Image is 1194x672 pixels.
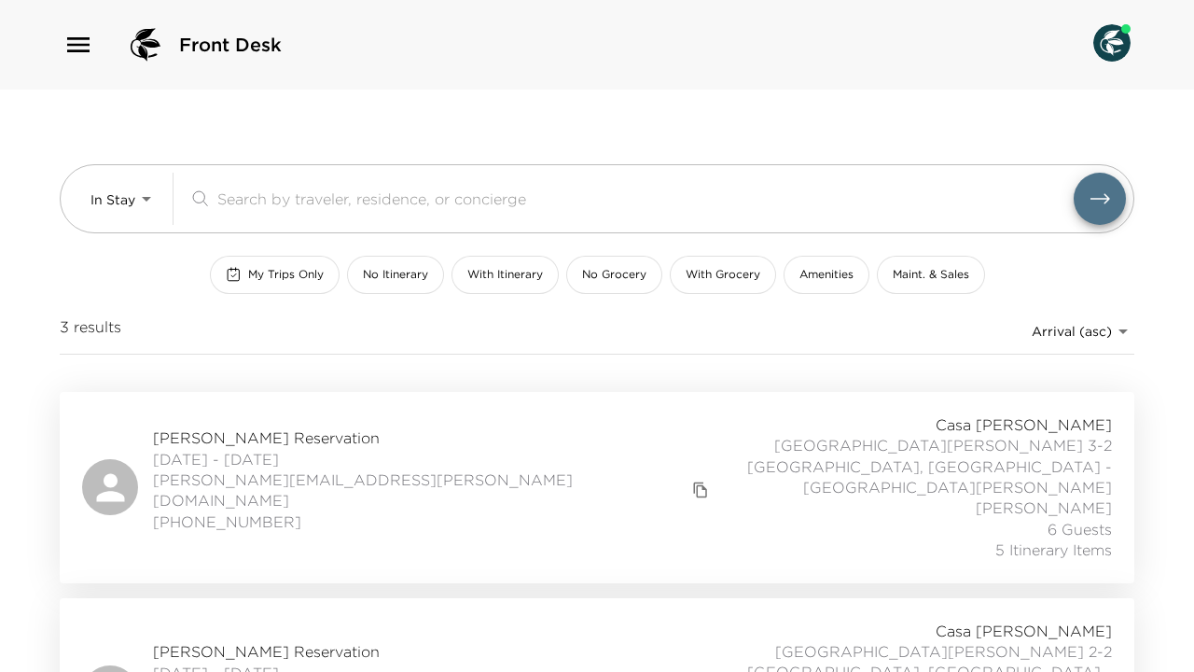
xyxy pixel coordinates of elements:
[936,414,1112,435] span: Casa [PERSON_NAME]
[217,188,1074,209] input: Search by traveler, residence, or concierge
[347,256,444,294] button: No Itinerary
[248,267,324,283] span: My Trips Only
[714,435,1112,497] span: [GEOGRAPHIC_DATA][PERSON_NAME] 3-2 [GEOGRAPHIC_DATA], [GEOGRAPHIC_DATA] - [GEOGRAPHIC_DATA][PERSO...
[153,469,687,511] a: [PERSON_NAME][EMAIL_ADDRESS][PERSON_NAME][DOMAIN_NAME]
[1093,24,1131,62] img: User
[60,392,1134,583] a: [PERSON_NAME] Reservation[DATE] - [DATE][PERSON_NAME][EMAIL_ADDRESS][PERSON_NAME][DOMAIN_NAME]cop...
[153,641,463,662] span: [PERSON_NAME] Reservation
[976,497,1112,518] span: [PERSON_NAME]
[995,539,1112,560] span: 5 Itinerary Items
[566,256,662,294] button: No Grocery
[784,256,869,294] button: Amenities
[153,427,714,448] span: [PERSON_NAME] Reservation
[1048,519,1112,539] span: 6 Guests
[153,449,714,469] span: [DATE] - [DATE]
[153,511,714,532] span: [PHONE_NUMBER]
[687,477,714,503] button: copy primary member email
[90,191,135,208] span: In Stay
[799,267,854,283] span: Amenities
[60,316,121,346] span: 3 results
[123,22,168,67] img: logo
[467,267,543,283] span: With Itinerary
[670,256,776,294] button: With Grocery
[686,267,760,283] span: With Grocery
[179,32,282,58] span: Front Desk
[1032,323,1112,340] span: Arrival (asc)
[210,256,340,294] button: My Trips Only
[936,621,1112,641] span: Casa [PERSON_NAME]
[363,267,428,283] span: No Itinerary
[893,267,969,283] span: Maint. & Sales
[451,256,559,294] button: With Itinerary
[582,267,646,283] span: No Grocery
[877,256,985,294] button: Maint. & Sales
